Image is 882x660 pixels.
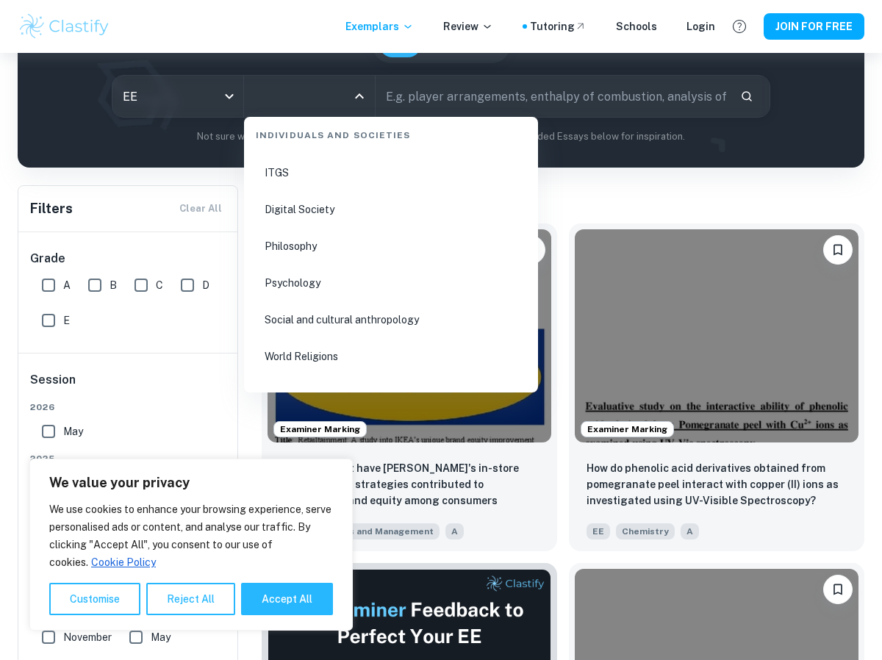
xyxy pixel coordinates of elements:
span: EE [587,523,610,539]
span: May [63,423,83,440]
p: How do phenolic acid derivatives obtained from pomegranate peel interact with copper (II) ions as... [587,460,847,509]
a: Tutoring [530,18,587,35]
li: Social and cultural anthropology [250,303,532,337]
h6: Grade [30,250,227,268]
span: 2025 [30,452,227,465]
button: Please log in to bookmark exemplars [823,235,853,265]
li: Psychology [250,266,532,300]
span: A [445,523,464,539]
a: Schools [616,18,657,35]
span: C [156,277,163,293]
button: Please log in to bookmark exemplars [823,575,853,604]
li: Philosophy [250,229,532,263]
p: We use cookies to enhance your browsing experience, serve personalised ads or content, and analys... [49,501,333,571]
img: Clastify logo [18,12,111,41]
button: Help and Feedback [727,14,752,39]
a: Login [686,18,715,35]
button: Close [349,86,370,107]
a: Examiner MarkingPlease log in to bookmark exemplarsHow do phenolic acid derivatives obtained from... [569,223,864,551]
span: May [151,629,171,645]
span: B [110,277,117,293]
button: Accept All [241,583,333,615]
div: EE [112,76,243,117]
span: November [63,629,112,645]
span: 2026 [30,401,227,414]
p: To what extent have IKEA's in-store retailtainment strategies contributed to enhancing brand equi... [279,460,539,510]
button: Customise [49,583,140,615]
span: Examiner Marking [581,423,673,436]
p: We value your privacy [49,474,333,492]
h1: All EE Examples [262,185,864,212]
span: Chemistry [616,523,675,539]
button: Search [734,84,759,109]
input: E.g. player arrangements, enthalpy of combustion, analysis of a big city... [376,76,728,117]
div: Sciences [250,373,532,404]
p: Not sure what to search for? You can always look through our example Extended Essays below for in... [29,129,853,144]
span: A [681,523,699,539]
li: ITGS [250,156,532,190]
a: Cookie Policy [90,556,157,569]
span: Examiner Marking [274,423,366,436]
div: We value your privacy [29,459,353,631]
h6: Filters [30,198,73,219]
img: Chemistry EE example thumbnail: How do phenolic acid derivatives obtaine [575,229,858,442]
span: A [63,277,71,293]
p: Review [443,18,493,35]
p: Exemplars [345,18,414,35]
div: Individuals and Societies [250,117,532,148]
button: Reject All [146,583,235,615]
li: Digital Society [250,193,532,226]
span: D [202,277,209,293]
li: World Religions [250,340,532,373]
h6: Session [30,371,227,401]
button: JOIN FOR FREE [764,13,864,40]
span: E [63,312,70,329]
span: Business and Management [309,523,440,539]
